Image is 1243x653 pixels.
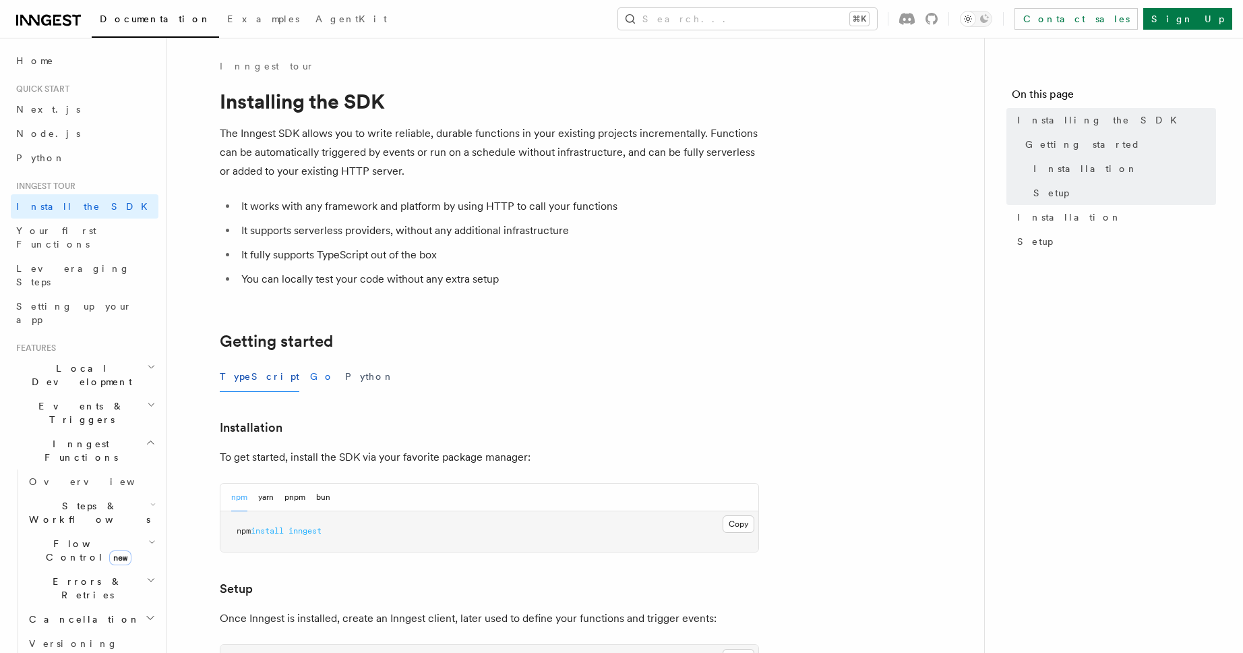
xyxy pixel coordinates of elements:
[11,294,158,332] a: Setting up your app
[29,476,168,487] span: Overview
[24,537,148,564] span: Flow Control
[11,432,158,470] button: Inngest Functions
[24,470,158,494] a: Overview
[1028,157,1216,181] a: Installation
[11,394,158,432] button: Events & Triggers
[1017,210,1122,224] span: Installation
[1028,181,1216,205] a: Setup
[16,201,156,212] span: Install the SDK
[723,515,754,533] button: Copy
[24,607,158,631] button: Cancellation
[220,609,759,628] p: Once Inngest is installed, create an Inngest client, later used to define your functions and trig...
[1033,186,1069,200] span: Setup
[1012,229,1216,254] a: Setup
[1033,162,1138,175] span: Installation
[100,13,211,24] span: Documentation
[220,362,299,392] button: TypeScript
[289,526,322,536] span: inngest
[237,221,759,240] li: It supports serverless providers, without any additional infrastructure
[237,270,759,289] li: You can locally test your code without any extra setup
[1020,132,1216,157] a: Getting started
[316,484,330,511] button: bun
[307,4,395,36] a: AgentKit
[284,484,305,511] button: pnpm
[24,613,140,626] span: Cancellation
[231,484,247,511] button: npm
[618,8,877,30] button: Search...⌘K
[11,343,56,353] span: Features
[11,219,158,256] a: Your first Functions
[16,54,54,67] span: Home
[16,225,96,250] span: Your first Functions
[11,399,147,426] span: Events & Triggers
[345,362,394,392] button: Python
[24,494,158,532] button: Steps & Workflows
[251,526,284,536] span: install
[1025,138,1141,151] span: Getting started
[109,550,131,565] span: new
[258,484,274,511] button: yarn
[24,532,158,569] button: Flow Controlnew
[24,575,146,602] span: Errors & Retries
[960,11,992,27] button: Toggle dark mode
[220,448,759,467] p: To get started, install the SDK via your favorite package manager:
[16,128,80,139] span: Node.js
[1143,8,1232,30] a: Sign Up
[11,146,158,170] a: Python
[11,256,158,294] a: Leveraging Steps
[1012,108,1216,132] a: Installing the SDK
[24,499,150,526] span: Steps & Workflows
[1017,235,1053,248] span: Setup
[220,124,759,181] p: The Inngest SDK allows you to write reliable, durable functions in your existing projects increme...
[11,121,158,146] a: Node.js
[29,638,118,649] span: Versioning
[237,246,759,264] li: It fully supports TypeScript out of the box
[1014,8,1138,30] a: Contact sales
[16,263,130,287] span: Leveraging Steps
[16,301,132,325] span: Setting up your app
[92,4,219,38] a: Documentation
[11,437,146,464] span: Inngest Functions
[24,569,158,607] button: Errors & Retries
[220,332,333,351] a: Getting started
[11,362,147,389] span: Local Development
[315,13,387,24] span: AgentKit
[220,89,759,113] h1: Installing the SDK
[220,579,253,598] a: Setup
[16,104,80,115] span: Next.js
[220,418,282,437] a: Installation
[11,49,158,73] a: Home
[11,84,69,94] span: Quick start
[11,356,158,394] button: Local Development
[850,12,869,26] kbd: ⌘K
[1012,205,1216,229] a: Installation
[220,59,314,73] a: Inngest tour
[219,4,307,36] a: Examples
[1012,86,1216,108] h4: On this page
[227,13,299,24] span: Examples
[11,194,158,219] a: Install the SDK
[237,526,251,536] span: npm
[11,97,158,121] a: Next.js
[1017,113,1185,127] span: Installing the SDK
[11,181,75,192] span: Inngest tour
[16,152,65,163] span: Python
[237,197,759,216] li: It works with any framework and platform by using HTTP to call your functions
[310,362,334,392] button: Go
